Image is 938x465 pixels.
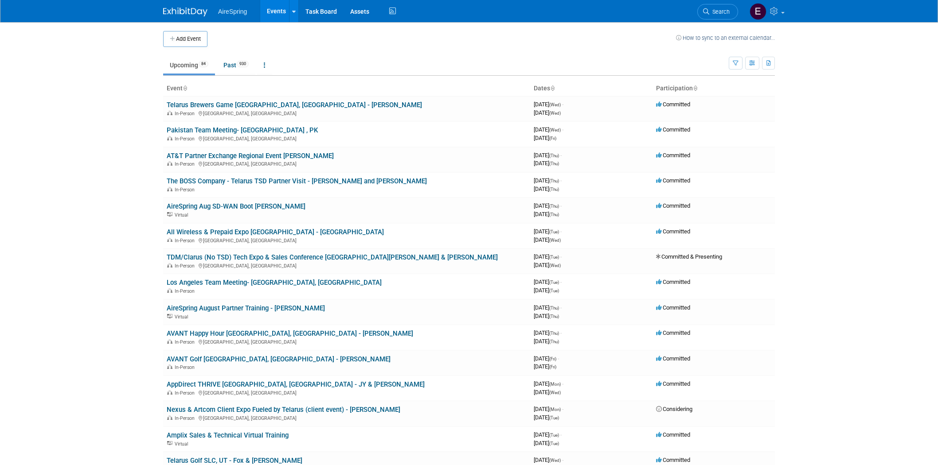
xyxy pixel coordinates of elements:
a: AVANT Happy Hour [GEOGRAPHIC_DATA], [GEOGRAPHIC_DATA] - [PERSON_NAME] [167,329,413,337]
th: Participation [653,81,775,96]
a: Pakistan Team Meeting- [GEOGRAPHIC_DATA] , PK [167,126,318,134]
span: [DATE] [534,363,556,370]
span: [DATE] [534,211,559,217]
span: Committed [656,304,690,311]
span: Committed [656,126,690,133]
span: In-Person [175,187,197,193]
span: Virtual [175,212,191,218]
span: [DATE] [534,101,563,108]
span: [DATE] [534,109,561,116]
span: Committed [656,457,690,463]
span: (Thu) [549,331,559,336]
span: [DATE] [534,406,563,412]
button: Add Event [163,31,207,47]
th: Event [163,81,530,96]
span: [DATE] [534,202,562,209]
span: [DATE] [534,440,559,446]
span: In-Person [175,136,197,142]
span: AireSpring [218,8,247,15]
a: Search [697,4,738,19]
span: Virtual [175,441,191,447]
span: - [560,329,562,336]
a: AireSpring Aug SD-WAN Boot [PERSON_NAME] [167,202,305,210]
span: (Fri) [549,364,556,369]
div: [GEOGRAPHIC_DATA], [GEOGRAPHIC_DATA] [167,389,527,396]
img: In-Person Event [167,339,172,344]
div: [GEOGRAPHIC_DATA], [GEOGRAPHIC_DATA] [167,414,527,421]
a: How to sync to an external calendar... [676,35,775,41]
a: Sort by Start Date [550,85,555,92]
span: (Tue) [549,280,559,285]
span: (Wed) [549,390,561,395]
span: (Tue) [549,415,559,420]
img: In-Person Event [167,415,172,420]
span: - [560,279,562,285]
a: AireSpring August Partner Training - [PERSON_NAME] [167,304,325,312]
span: - [560,253,562,260]
img: In-Person Event [167,238,172,242]
div: [GEOGRAPHIC_DATA], [GEOGRAPHIC_DATA] [167,160,527,167]
div: [GEOGRAPHIC_DATA], [GEOGRAPHIC_DATA] [167,338,527,345]
span: [DATE] [534,152,562,159]
span: - [562,380,563,387]
span: (Wed) [549,263,561,268]
span: [DATE] [534,262,561,268]
span: [DATE] [534,389,561,395]
span: - [560,152,562,159]
span: 930 [237,61,249,67]
span: [DATE] [534,431,562,438]
img: Virtual Event [167,441,172,446]
a: All Wireless & Prepaid Expo [GEOGRAPHIC_DATA] - [GEOGRAPHIC_DATA] [167,228,384,236]
img: Virtual Event [167,314,172,318]
span: [DATE] [534,279,562,285]
span: (Tue) [549,433,559,438]
span: [DATE] [534,126,563,133]
div: [GEOGRAPHIC_DATA], [GEOGRAPHIC_DATA] [167,262,527,269]
span: [DATE] [534,414,559,421]
span: (Mon) [549,382,561,387]
span: - [560,177,562,184]
a: AT&T Partner Exchange Regional Event [PERSON_NAME] [167,152,334,160]
a: AVANT Golf [GEOGRAPHIC_DATA], [GEOGRAPHIC_DATA] - [PERSON_NAME] [167,355,391,363]
span: Committed [656,431,690,438]
div: [GEOGRAPHIC_DATA], [GEOGRAPHIC_DATA] [167,109,527,116]
span: - [560,228,562,235]
a: Los Angeles Team Meeting- [GEOGRAPHIC_DATA], [GEOGRAPHIC_DATA] [167,279,382,287]
span: - [560,431,562,438]
span: In-Person [175,238,197,244]
span: (Tue) [549,441,559,446]
span: (Tue) [549,255,559,260]
img: In-Person Event [167,263,172,267]
span: - [562,126,563,133]
span: (Wed) [549,111,561,116]
span: - [562,101,563,108]
div: [GEOGRAPHIC_DATA], [GEOGRAPHIC_DATA] [167,236,527,244]
a: Sort by Participation Type [693,85,697,92]
span: (Thu) [549,314,559,319]
span: Committed [656,380,690,387]
a: Past930 [217,57,255,74]
span: Virtual [175,314,191,320]
img: In-Person Event [167,136,172,140]
span: Committed [656,202,690,209]
span: Committed [656,101,690,108]
span: [DATE] [534,329,562,336]
span: Committed [656,355,690,362]
span: (Wed) [549,458,561,463]
span: Committed [656,329,690,336]
a: Upcoming84 [163,57,215,74]
span: (Thu) [549,306,559,310]
span: Committed [656,228,690,235]
span: (Fri) [549,136,556,141]
span: [DATE] [534,287,559,294]
span: [DATE] [534,457,563,463]
img: In-Person Event [167,364,172,369]
span: Committed & Presenting [656,253,722,260]
img: In-Person Event [167,111,172,115]
div: [GEOGRAPHIC_DATA], [GEOGRAPHIC_DATA] [167,135,527,142]
span: Search [709,8,730,15]
span: [DATE] [534,304,562,311]
span: (Thu) [549,153,559,158]
img: Virtual Event [167,212,172,217]
span: (Tue) [549,229,559,234]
